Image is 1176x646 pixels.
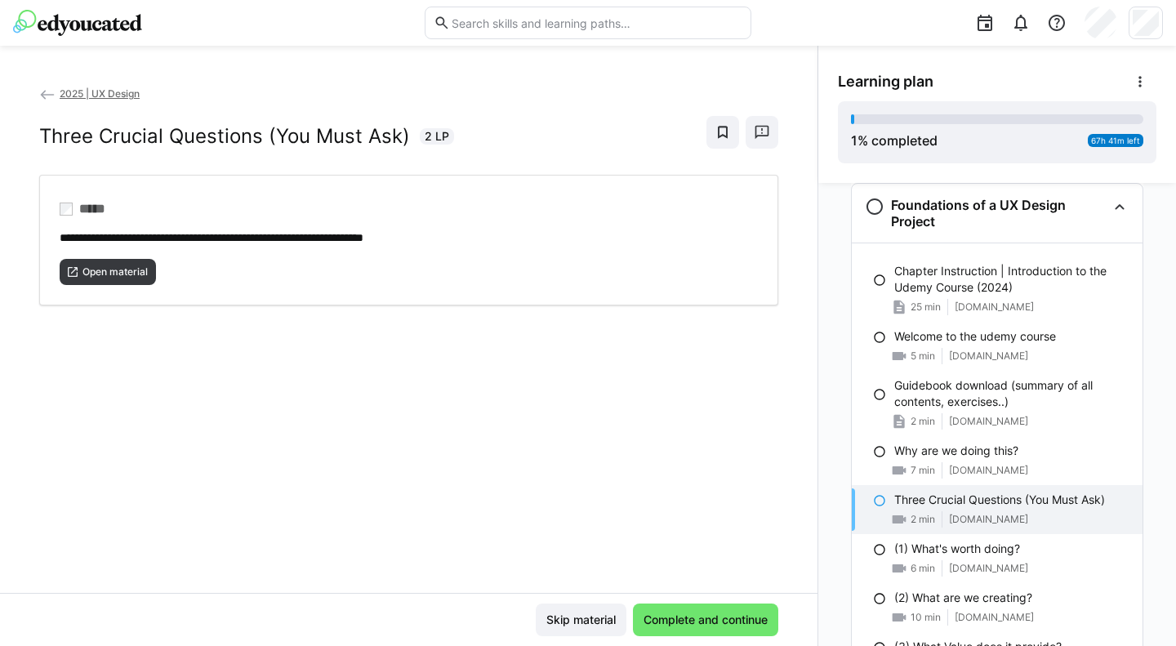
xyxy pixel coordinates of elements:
span: 10 min [911,611,941,624]
span: Complete and continue [641,612,770,628]
span: Skip material [544,612,618,628]
p: (1) What's worth doing? [894,541,1020,557]
span: [DOMAIN_NAME] [955,301,1034,314]
span: [DOMAIN_NAME] [949,415,1028,428]
span: [DOMAIN_NAME] [955,611,1034,624]
span: [DOMAIN_NAME] [949,562,1028,575]
p: Welcome to the udemy course [894,328,1056,345]
p: Why are we doing this? [894,443,1018,459]
p: (2) What are we creating? [894,590,1032,606]
span: 6 min [911,562,935,575]
span: [DOMAIN_NAME] [949,513,1028,526]
input: Search skills and learning paths… [450,16,742,30]
span: Learning plan [838,73,933,91]
div: % completed [851,131,938,150]
span: [DOMAIN_NAME] [949,464,1028,477]
span: 7 min [911,464,935,477]
span: Open material [81,265,149,278]
span: 5 min [911,350,935,363]
span: 2 min [911,513,935,526]
span: 25 min [911,301,941,314]
span: [DOMAIN_NAME] [949,350,1028,363]
span: 1 [851,132,857,149]
span: 2 LP [425,128,449,145]
p: Three Crucial Questions (You Must Ask) [894,492,1105,508]
span: 2025 | UX Design [60,87,140,100]
p: Chapter Instruction | Introduction to the Udemy Course (2024) [894,263,1129,296]
p: Guidebook download (summary of all contents, exercises..) [894,377,1129,410]
h2: Three Crucial Questions (You Must Ask) [39,124,410,149]
span: 67h 41m left [1091,136,1140,145]
button: Skip material [536,604,626,636]
h3: Foundations of a UX Design Project [891,197,1107,229]
button: Complete and continue [633,604,778,636]
a: 2025 | UX Design [39,87,140,100]
button: Open material [60,259,156,285]
span: 2 min [911,415,935,428]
